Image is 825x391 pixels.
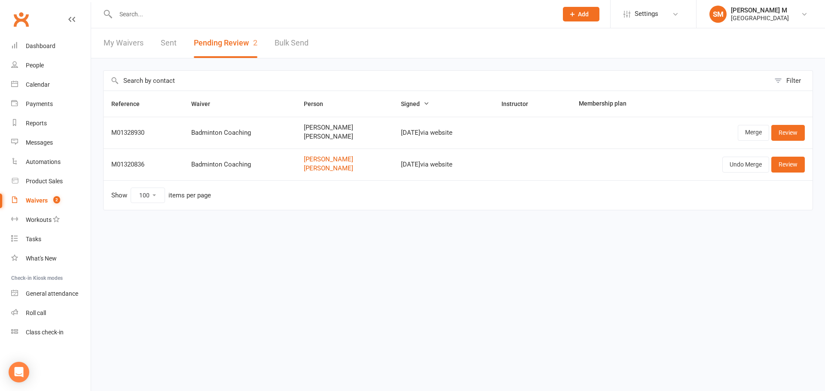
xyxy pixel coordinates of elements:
span: Person [304,100,333,107]
a: Bulk Send [275,28,309,58]
div: [DATE] via website [401,129,486,136]
a: Clubworx [10,9,32,30]
div: Tasks [26,236,41,242]
a: Tasks [11,230,91,249]
div: Payments [26,100,53,107]
div: Roll call [26,309,46,316]
a: Waivers 2 [11,191,91,210]
a: Messages [11,133,91,152]
div: What's New [26,255,57,262]
a: Product Sales [11,172,91,191]
a: Merge [738,125,769,140]
div: Calendar [26,81,50,88]
button: Instructor [501,99,538,109]
a: People [11,56,91,75]
a: Payments [11,94,91,114]
a: Automations [11,152,91,172]
span: [PERSON_NAME] [304,124,385,131]
th: Membership plan [571,91,666,117]
a: Calendar [11,75,91,94]
span: 2 [53,196,60,203]
div: items per page [168,192,211,199]
div: Badminton Coaching [191,129,288,136]
div: Filter [786,76,801,86]
div: Product Sales [26,178,63,185]
button: Filter [770,71,813,91]
a: Workouts [11,210,91,230]
button: Person [304,99,333,109]
div: [GEOGRAPHIC_DATA] [731,14,789,22]
button: Reference [111,99,149,109]
input: Search by contact [104,71,770,91]
div: Class check-in [26,329,64,336]
div: Workouts [26,216,52,223]
a: Dashboard [11,36,91,56]
div: [PERSON_NAME] M [731,6,789,14]
span: Instructor [501,100,538,107]
div: Automations [26,158,61,165]
a: Class kiosk mode [11,323,91,342]
div: SM [709,6,727,23]
div: [DATE] via website [401,161,486,168]
div: Waivers [26,197,48,204]
a: My Waivers [104,28,144,58]
div: Messages [26,139,53,146]
div: Show [111,188,211,203]
div: Dashboard [26,42,55,49]
a: What's New [11,249,91,268]
a: Roll call [11,303,91,323]
button: Signed [401,99,429,109]
a: [PERSON_NAME] [304,165,385,172]
span: [PERSON_NAME] [304,133,385,140]
div: Reports [26,120,47,127]
a: Review [771,125,805,140]
span: Add [578,11,589,18]
a: Reports [11,114,91,133]
a: Sent [161,28,177,58]
button: Waiver [191,99,220,109]
span: 2 [253,38,257,47]
div: People [26,62,44,69]
input: Search... [113,8,552,20]
button: Add [563,7,599,21]
span: Signed [401,100,429,107]
a: [PERSON_NAME] [304,156,385,163]
div: M01320836 [111,161,176,168]
span: Reference [111,100,149,107]
div: General attendance [26,290,78,297]
button: Undo Merge [722,157,769,172]
span: Waiver [191,100,220,107]
button: Pending Review2 [194,28,257,58]
div: M01328930 [111,129,176,136]
span: Settings [635,4,658,24]
div: Open Intercom Messenger [9,362,29,382]
a: General attendance kiosk mode [11,284,91,303]
div: Badminton Coaching [191,161,288,168]
a: Review [771,157,805,172]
